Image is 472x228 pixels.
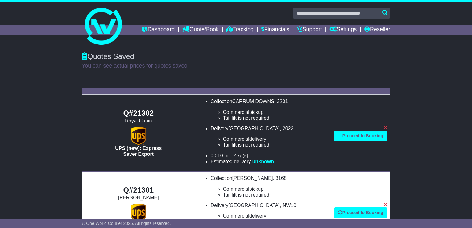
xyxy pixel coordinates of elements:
span: UPS (new): Express Saver Export [115,146,162,157]
a: Quote/Book [182,25,219,35]
span: , 2022 [280,126,293,131]
li: pickup [223,186,328,192]
div: [PERSON_NAME] [85,195,192,201]
a: Proceed to Booking [334,207,387,218]
span: , 3201 [274,99,288,104]
div: Q#21301 [85,186,192,195]
span: Commercial [223,136,249,142]
li: Tail lift is not required [223,142,328,148]
div: Quotes Saved [82,52,390,61]
span: [PERSON_NAME] [232,176,273,181]
li: pickup [223,109,328,115]
li: Collection [211,175,328,198]
span: [GEOGRAPHIC_DATA] [228,203,280,208]
li: Tail lift is not required [223,192,328,198]
li: Collection [211,98,328,121]
span: CARRUM DOWNS [232,99,274,104]
a: Support [297,25,322,35]
a: Dashboard [142,25,175,35]
img: UPS (new): Express Saver Export [131,204,146,222]
span: Commercial [223,186,249,192]
span: kg(s). [237,153,250,158]
a: Settings [329,25,357,35]
span: 2 [233,153,236,158]
span: 0.010 [211,153,223,158]
li: Tail lift is not required [223,219,328,225]
img: UPS (new): Express Saver Export [131,127,146,145]
li: Tail lift is not required [223,115,328,121]
span: m . [224,153,232,158]
a: Reseller [364,25,390,35]
sup: 3 [228,152,230,156]
a: Financials [261,25,289,35]
a: Tracking [226,25,254,35]
span: unknown [252,159,274,164]
span: © One World Courier 2025. All rights reserved. [82,221,171,226]
li: delivery [223,213,328,219]
li: Estimated delivery [211,159,328,164]
span: Commercial [223,110,249,115]
span: , NW10 [280,203,296,208]
span: , 3168 [273,176,286,181]
a: Proceed to Booking [334,131,387,141]
li: Delivery [211,202,328,225]
div: Royal Canin [85,118,192,124]
p: You can see actual prices for quotes saved [82,63,390,69]
li: Delivery [211,126,328,148]
span: Commercial [223,213,249,218]
li: delivery [223,136,328,142]
span: [GEOGRAPHIC_DATA] [228,126,280,131]
div: Q#21302 [85,109,192,118]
